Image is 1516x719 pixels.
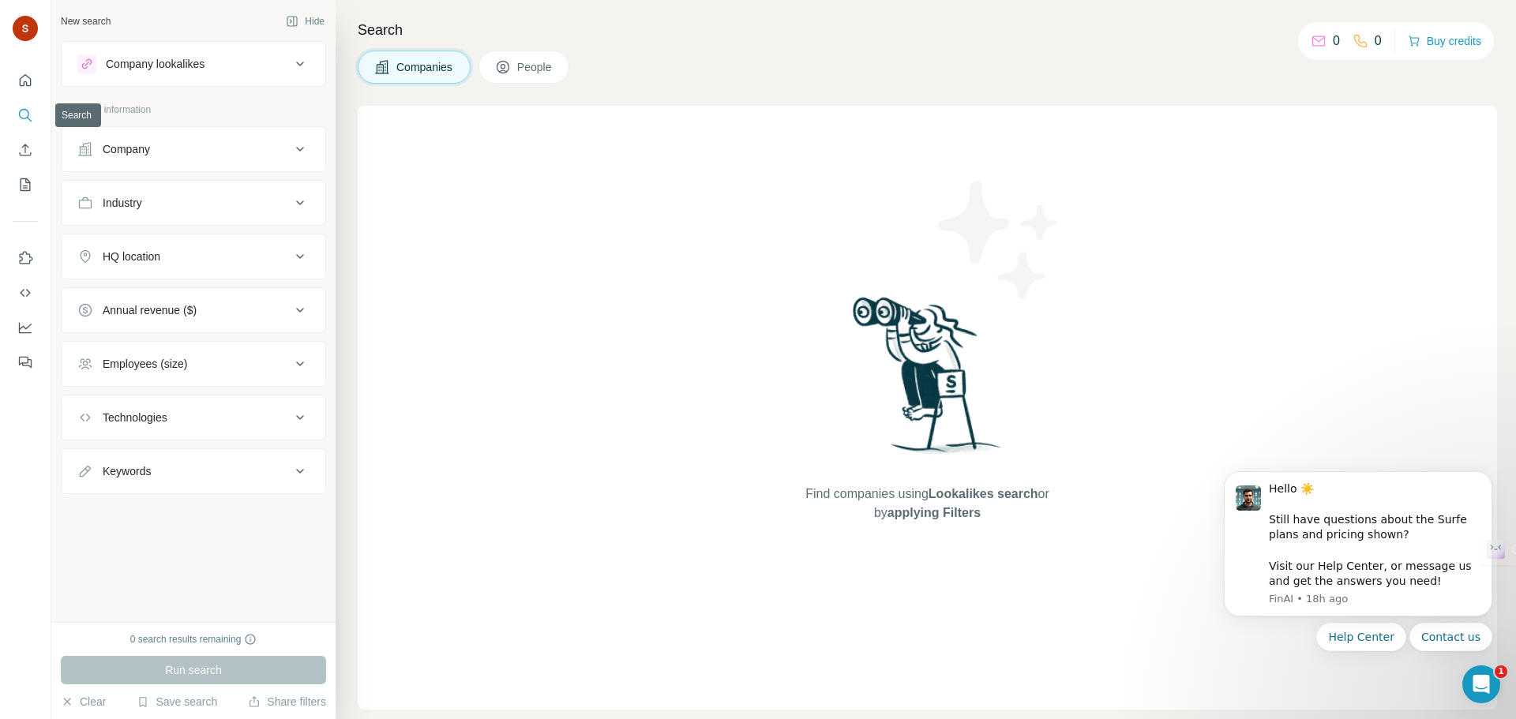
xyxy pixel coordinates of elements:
[275,9,336,33] button: Hide
[13,16,38,41] img: Avatar
[13,170,38,199] button: My lists
[62,399,325,436] button: Technologies
[13,313,38,342] button: Dashboard
[1375,32,1382,51] p: 0
[103,410,167,425] div: Technologies
[62,130,325,168] button: Company
[929,487,1038,500] span: Lookalikes search
[103,356,187,372] div: Employees (size)
[62,238,325,275] button: HQ location
[887,506,981,519] span: applying Filters
[61,694,106,710] button: Clear
[846,293,1010,469] img: Surfe Illustration - Woman searching with binoculars
[928,169,1070,311] img: Surfe Illustration - Stars
[103,195,142,211] div: Industry
[13,136,38,164] button: Enrich CSV
[103,249,160,264] div: HQ location
[396,59,454,75] span: Companies
[517,59,553,75] span: People
[106,56,205,72] div: Company lookalikes
[1333,32,1340,51] p: 0
[1200,419,1516,676] iframe: Intercom notifications message
[62,291,325,329] button: Annual revenue ($)
[62,452,325,490] button: Keywords
[61,14,111,28] div: New search
[62,45,325,83] button: Company lookalikes
[13,101,38,129] button: Search
[248,694,326,710] button: Share filters
[103,141,150,157] div: Company
[13,244,38,272] button: Use Surfe on LinkedIn
[103,302,197,318] div: Annual revenue ($)
[13,348,38,376] button: Feedback
[103,463,151,479] div: Keywords
[130,632,257,646] div: 0 search results remaining
[62,184,325,222] button: Industry
[137,694,217,710] button: Save search
[358,19,1497,41] h4: Search
[801,485,1053,522] span: Find companies using or by
[1462,665,1500,703] iframe: Intercom live chat
[61,103,326,117] p: Company information
[13,279,38,307] button: Use Surfe API
[13,66,38,95] button: Quick start
[1495,665,1507,678] span: 1
[1408,30,1481,52] button: Buy credits
[62,345,325,383] button: Employees (size)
